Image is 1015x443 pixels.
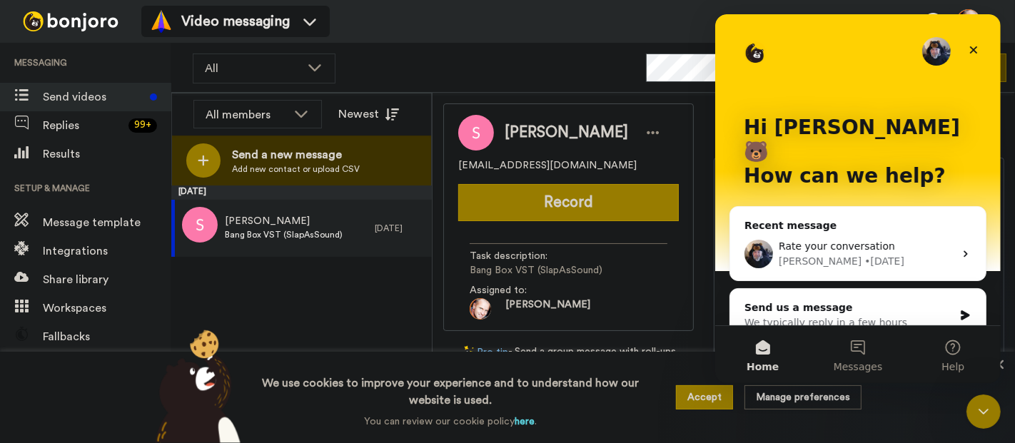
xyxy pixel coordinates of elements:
iframe: Intercom live chat [715,14,1001,383]
span: [PERSON_NAME] [505,122,628,143]
h3: We use cookies to improve your experience and to understand how our website is used. [248,366,653,409]
img: bj-logo-header-white.svg [17,11,124,31]
img: s.png [182,207,218,243]
span: Add new contact or upload CSV [232,163,360,175]
a: Pro tip [461,345,508,360]
span: Message template [43,214,171,231]
img: Image of Scott [458,115,494,151]
img: vm-color.svg [150,10,173,33]
div: - Send a group message with roll-ups [443,345,694,360]
span: Results [43,146,171,163]
iframe: Intercom live chat [966,394,1001,429]
button: Accept [676,385,733,409]
span: Task description : [470,250,570,264]
span: Bang Box VST (SlapAsSound) [470,264,605,278]
span: Fallbacks [43,328,171,345]
div: [DATE] [375,223,425,234]
div: [DATE] [171,185,432,200]
span: Replies [43,117,123,134]
img: bear-with-cookie.png [142,329,248,443]
div: 99 + [128,118,157,133]
span: Share library [43,271,171,288]
span: [EMAIL_ADDRESS][DOMAIN_NAME] [458,159,637,173]
span: Send a new message [232,146,360,163]
span: Video messaging [181,11,290,31]
span: Integrations [43,243,171,260]
img: bbd81e86-b9e1-45d7-a59f-2f6a40d89062-1695469288.jpg [470,298,491,320]
span: [PERSON_NAME] [505,298,590,320]
button: Record [458,184,679,221]
span: Workspaces [43,300,171,317]
span: All [205,60,301,77]
button: Manage preferences [744,385,862,409]
span: [PERSON_NAME] [225,215,343,229]
span: Assigned to: [470,284,570,298]
p: You can review our cookie policy . [364,414,537,429]
span: Bang Box VST (SlapAsSound) [225,229,343,240]
button: Newest [328,100,410,128]
div: All members [206,106,287,123]
a: here [515,417,535,427]
span: Send videos [43,88,144,106]
img: magic-wand.svg [461,345,474,360]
